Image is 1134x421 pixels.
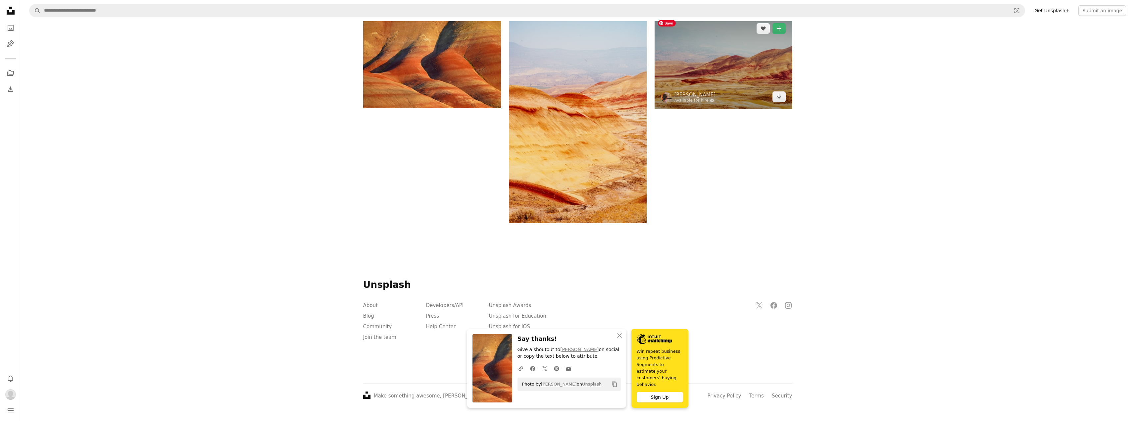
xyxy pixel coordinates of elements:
a: Blog [363,313,374,319]
span: Save [658,20,676,26]
h6: Unsplash [363,279,792,291]
img: a group of hills that are in the desert [363,17,501,108]
a: Help Center [426,324,456,330]
img: a group of hills in the desert with a sky background [655,17,792,109]
button: Visual search [1009,4,1025,17]
a: Developers/API [426,302,464,308]
a: Unsplash Awards [489,302,531,308]
a: [PERSON_NAME] [560,347,599,352]
a: Share over email [563,362,574,375]
a: Follow Unsplash on Twitter [753,299,766,312]
a: Download [772,91,786,102]
h3: Say thanks! [518,334,621,344]
form: Find visuals sitewide [29,4,1025,17]
a: Share on Twitter [539,362,551,375]
a: Get Unsplash+ [1030,5,1073,16]
a: Security [772,393,792,399]
button: Search Unsplash [29,4,41,17]
a: Win repeat business using Predictive Segments to estimate your customers’ buying behavior.Sign Up [631,329,688,408]
a: Privacy Policy [707,393,741,399]
a: Available for hire [674,98,716,103]
button: Menu [4,404,17,417]
button: Add to Collection [772,23,786,34]
a: Download History [4,82,17,96]
a: Terms [749,393,764,399]
span: Photo by on [519,379,602,390]
a: a group of hills in the desert with a sky background [655,59,792,65]
a: [PERSON_NAME] [674,91,716,98]
a: a view of a desert with hills in the background [509,117,647,123]
a: Share on Facebook [527,362,539,375]
a: Join the team [363,334,396,340]
span: Make something awesome, [PERSON_NAME] [374,393,484,399]
a: Share on Pinterest [551,362,563,375]
span: Win repeat business using Predictive Segments to estimate your customers’ buying behavior. [637,348,683,388]
a: Photos [4,21,17,34]
button: Like [757,23,770,34]
a: About [363,302,378,308]
button: Notifications [4,372,17,385]
button: Submit an image [1078,5,1126,16]
a: Unsplash for Education [489,313,546,319]
a: Collections [4,67,17,80]
a: Press [426,313,439,319]
p: Give a shoutout to on social or copy the text below to attribute. [518,346,621,360]
div: Sign Up [637,392,683,402]
a: Community [363,324,392,330]
img: file-1690386555781-336d1949dad1image [637,334,672,344]
a: Illustrations [4,37,17,50]
button: Profile [4,388,17,401]
a: Home — Unsplash [4,4,17,19]
button: Copy to clipboard [609,379,620,390]
a: Unsplash [582,382,602,387]
a: Follow Unsplash on Instagram [782,299,795,312]
a: [PERSON_NAME] [541,382,577,387]
img: Go to Adrian Newell's profile [661,92,672,103]
img: a view of a desert with hills in the background [509,17,647,223]
a: a group of hills that are in the desert [363,59,501,65]
a: Unsplash for iOS [489,324,530,330]
img: Avatar of user Cristina Trevino [5,389,16,400]
a: Follow Unsplash on Facebook [767,299,780,312]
